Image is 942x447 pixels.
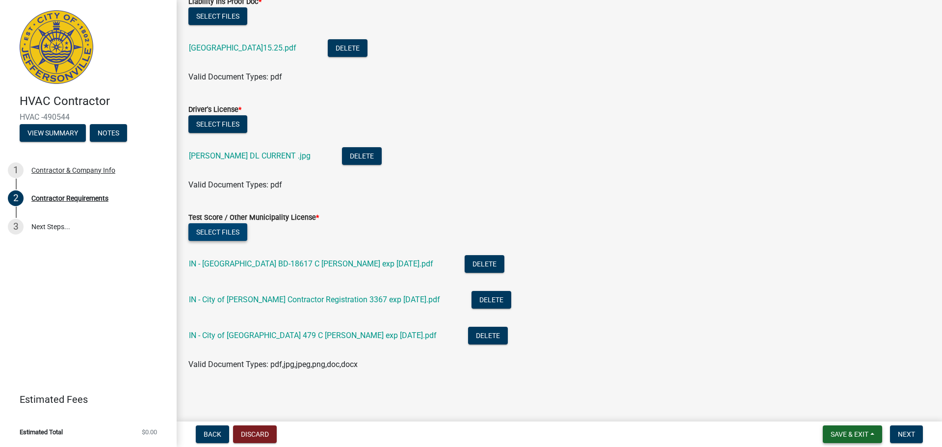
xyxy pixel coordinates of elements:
a: IN - City of [PERSON_NAME] Contractor Registration 3367 exp [DATE].pdf [189,295,440,304]
button: Select files [188,223,247,241]
div: Contractor & Company Info [31,167,115,174]
span: HVAC -490544 [20,112,157,122]
button: Next [890,425,923,443]
a: [GEOGRAPHIC_DATA]15.25.pdf [189,43,296,53]
button: Delete [328,39,367,57]
span: Save & Exit [831,430,868,438]
a: Estimated Fees [8,390,161,409]
label: Driver's License [188,106,241,113]
wm-modal-confirm: Delete Document [328,44,367,53]
a: [PERSON_NAME] DL CURRENT .jpg [189,151,311,160]
wm-modal-confirm: Delete Document [342,152,382,161]
wm-modal-confirm: Delete Document [465,260,504,269]
span: $0.00 [142,429,157,435]
button: Delete [342,147,382,165]
label: Test Score / Other Municipality License [188,214,319,221]
button: Delete [465,255,504,273]
a: IN - City of [GEOGRAPHIC_DATA] 479 C [PERSON_NAME] exp [DATE].pdf [189,331,437,340]
div: 3 [8,219,24,235]
img: City of Jeffersonville, Indiana [20,10,93,84]
button: Delete [468,327,508,344]
wm-modal-confirm: Delete Document [471,296,511,305]
button: Select files [188,7,247,25]
span: Valid Document Types: pdf,jpg,jpeg,png,doc,docx [188,360,358,369]
button: Notes [90,124,127,142]
div: Contractor Requirements [31,195,108,202]
div: 1 [8,162,24,178]
button: Delete [471,291,511,309]
button: Back [196,425,229,443]
span: Next [898,430,915,438]
button: Select files [188,115,247,133]
wm-modal-confirm: Summary [20,130,86,137]
wm-modal-confirm: Notes [90,130,127,137]
span: Back [204,430,221,438]
a: IN - [GEOGRAPHIC_DATA] BD-18617 C [PERSON_NAME] exp [DATE].pdf [189,259,433,268]
button: View Summary [20,124,86,142]
button: Save & Exit [823,425,882,443]
span: Valid Document Types: pdf [188,180,282,189]
span: Estimated Total [20,429,63,435]
span: Valid Document Types: pdf [188,72,282,81]
div: 2 [8,190,24,206]
button: Discard [233,425,277,443]
h4: HVAC Contractor [20,94,169,108]
wm-modal-confirm: Delete Document [468,332,508,341]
